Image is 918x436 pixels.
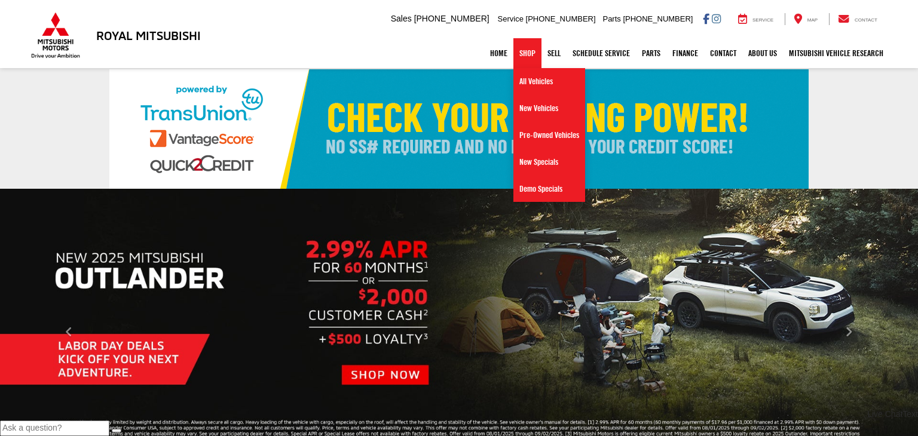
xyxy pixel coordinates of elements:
[526,14,596,23] span: [PHONE_NUMBER]
[541,38,567,68] a: Sell
[666,38,704,68] a: Finance
[807,17,818,23] span: Map
[567,38,636,68] a: Schedule Service: Opens in a new tab
[513,95,585,122] a: New Vehicles
[498,14,524,23] span: Service
[109,69,809,189] img: Check Your Buying Power
[484,38,513,68] a: Home
[513,176,585,202] a: Demo Specials
[513,149,585,176] a: New Specials
[783,38,889,68] a: Mitsubishi Vehicle Research
[704,38,742,68] a: Contact
[636,38,666,68] a: Parts: Opens in a new tab
[513,68,585,95] a: All Vehicles
[29,12,82,59] img: Mitsubishi
[602,14,620,23] span: Parts
[752,17,773,23] span: Service
[513,122,585,149] a: Pre-Owned Vehicles
[829,13,886,25] a: Contact
[742,38,783,68] a: About Us
[855,17,877,23] span: Contact
[703,14,709,23] a: Facebook: Click to visit our Facebook page
[391,14,412,23] span: Sales
[785,13,827,25] a: Map
[623,14,693,23] span: [PHONE_NUMBER]
[712,14,721,23] a: Instagram: Click to visit our Instagram page
[729,13,782,25] a: Service
[513,38,541,68] a: Shop
[414,14,489,23] span: [PHONE_NUMBER]
[96,29,201,42] h3: Royal Mitsubishi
